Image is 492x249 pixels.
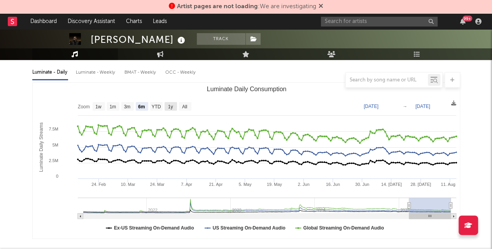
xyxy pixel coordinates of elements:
[32,66,68,79] div: Luminate - Daily
[182,104,187,109] text: All
[91,33,187,46] div: [PERSON_NAME]
[165,66,196,79] div: OCC - Weekly
[319,4,323,10] span: Dismiss
[403,104,407,109] text: →
[415,104,430,109] text: [DATE]
[49,127,58,131] text: 7.5M
[62,14,121,29] a: Discovery Assistant
[121,182,135,187] text: 10. Mar
[326,182,340,187] text: 16. Jun
[91,182,106,187] text: 24. Feb
[209,182,222,187] text: 21. Apr
[109,104,116,109] text: 1m
[238,182,252,187] text: 5. May
[52,143,58,147] text: 5M
[150,182,165,187] text: 24. Mar
[181,182,192,187] text: 7. Apr
[460,18,466,25] button: 99+
[56,174,58,178] text: 0
[138,104,145,109] text: 6m
[49,158,58,163] text: 2.5M
[121,14,147,29] a: Charts
[151,104,161,109] text: YTD
[177,4,316,10] span: : We are investigating
[78,104,90,109] text: Zoom
[355,182,369,187] text: 30. Jun
[33,83,460,238] svg: Luminate Daily Consumption
[266,182,282,187] text: 19. May
[124,104,130,109] text: 3m
[381,182,401,187] text: 14. [DATE]
[207,86,286,92] text: Luminate Daily Consumption
[177,4,258,10] span: Artist pages are not loading
[462,16,472,21] div: 99 +
[364,104,378,109] text: [DATE]
[197,33,245,45] button: Track
[298,182,309,187] text: 2. Jun
[147,14,172,29] a: Leads
[212,225,285,231] text: US Streaming On-Demand Audio
[114,225,194,231] text: Ex-US Streaming On-Demand Audio
[95,104,102,109] text: 1w
[303,225,384,231] text: Global Streaming On-Demand Audio
[39,122,44,172] text: Luminate Daily Streams
[321,17,438,26] input: Search for artists
[168,104,173,109] text: 1y
[25,14,62,29] a: Dashboard
[76,66,117,79] div: Luminate - Weekly
[410,182,431,187] text: 28. [DATE]
[346,77,428,83] input: Search by song name or URL
[441,182,455,187] text: 11. Aug
[124,66,158,79] div: BMAT - Weekly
